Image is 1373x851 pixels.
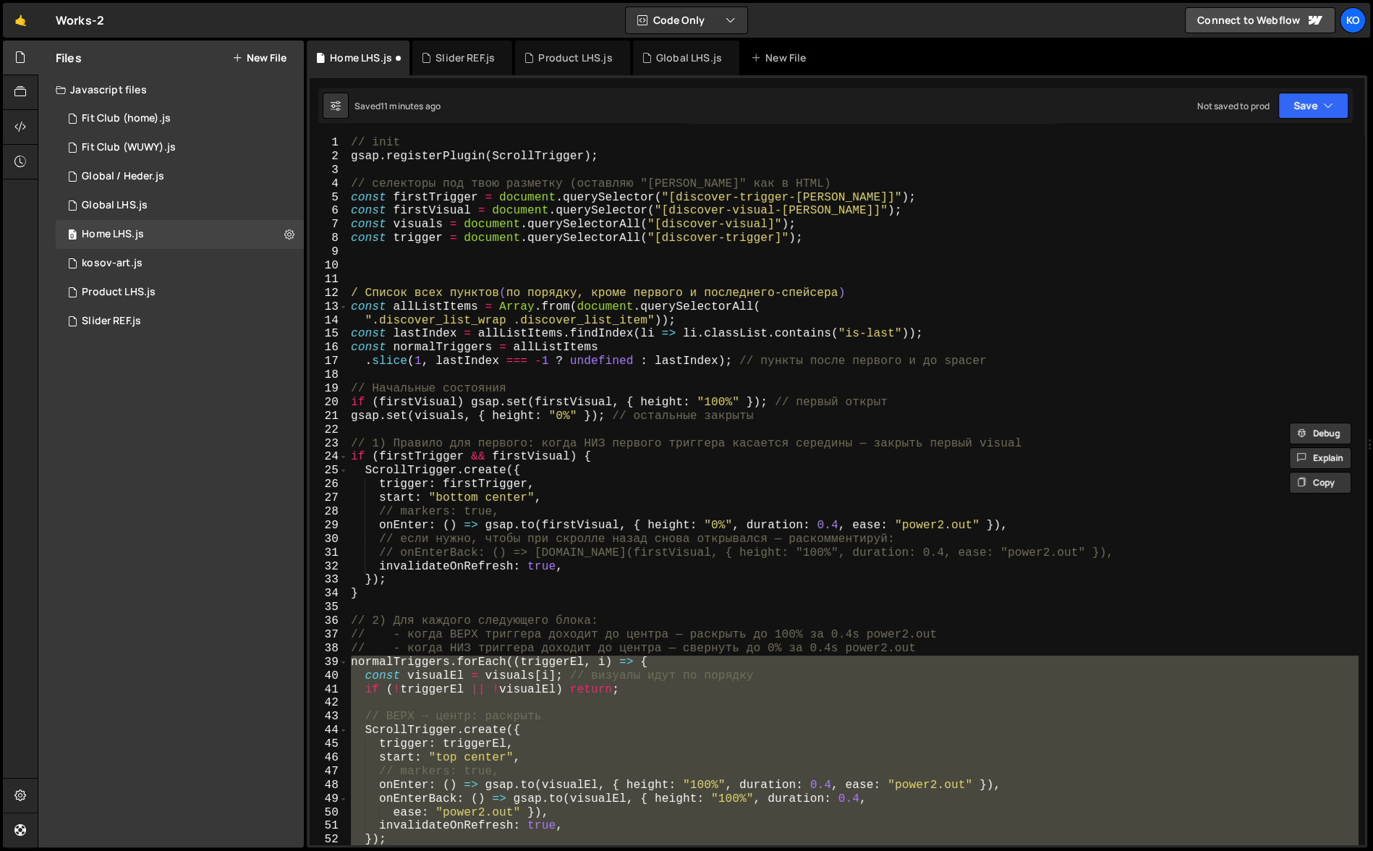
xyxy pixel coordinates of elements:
div: 6928/45086.js [56,191,304,220]
a: 🤙 [3,3,38,38]
div: 25 [310,464,348,478]
div: 5 [310,191,348,205]
div: 49 [310,792,348,806]
div: Global LHS.js [82,199,148,212]
div: 31 [310,546,348,560]
div: Product LHS.js [82,286,156,299]
div: 34 [310,587,348,601]
div: 50 [310,806,348,820]
div: 21 [310,410,348,423]
div: 14 [310,314,348,328]
a: Ko [1340,7,1366,33]
div: Home LHS.js [330,51,392,65]
div: 22 [310,423,348,437]
div: 30 [310,533,348,546]
div: 3 [310,164,348,177]
div: 1 [310,136,348,150]
div: 45 [310,737,348,751]
div: 46 [310,751,348,765]
button: Copy [1289,472,1351,494]
button: Debug [1289,423,1351,444]
div: 2 [310,150,348,164]
button: Save [1278,93,1348,119]
div: 41 [310,683,348,697]
div: New File [751,51,812,65]
div: 47 [310,765,348,779]
button: New File [232,52,286,64]
div: 29 [310,519,348,533]
div: 4 [310,177,348,191]
div: 19 [310,382,348,396]
div: 9 [310,245,348,259]
div: Global / Heder.js [82,170,164,183]
div: 23 [310,437,348,451]
button: Code Only [626,7,747,33]
div: Global LHS.js [656,51,722,65]
div: 11 [310,273,348,287]
div: Slider REF.js [82,315,141,328]
div: Works-2 [56,12,104,29]
div: 33 [310,573,348,587]
div: Javascript files [38,75,304,104]
div: 35 [310,601,348,614]
a: Connect to Webflow [1185,7,1335,33]
div: 52 [310,833,348,847]
div: 37 [310,628,348,642]
div: 43 [310,710,348,724]
div: 10 [310,259,348,273]
div: 39 [310,656,348,669]
div: 6928/27047.js [56,104,304,133]
div: Home LHS.js [82,228,144,241]
div: 8 [310,232,348,245]
div: kosov-art.js [82,257,143,270]
div: 20 [310,396,348,410]
div: 18 [310,368,348,382]
div: 51 [310,819,348,833]
div: Slider REF.js [435,51,495,65]
div: 17 [310,355,348,368]
div: 6 [310,204,348,218]
div: 6928/45342.js [56,307,304,336]
div: 44 [310,724,348,737]
div: 6928/31203.js [56,162,304,191]
div: Not saved to prod [1197,100,1270,112]
div: 27 [310,491,348,505]
div: 32 [310,560,348,574]
div: 6928/45341.js [56,278,304,307]
div: 16 [310,341,348,355]
span: 0 [68,230,77,242]
div: Saved [354,100,441,112]
div: 42 [310,696,348,710]
div: 6928/45087.js [56,220,304,249]
h2: Files [56,50,82,66]
div: Product LHS.js [538,51,612,65]
div: 38 [310,642,348,656]
div: Fit Club (WUWY).js [82,141,176,154]
div: 7 [310,218,348,232]
div: 15 [310,327,348,341]
div: 40 [310,669,348,683]
div: 48 [310,779,348,792]
div: 11 minutes ago [381,100,441,112]
div: 36 [310,614,348,628]
div: 24 [310,450,348,464]
div: 13 [310,300,348,314]
div: 26 [310,478,348,491]
button: Explain [1289,447,1351,469]
div: 6928/31842.js [56,133,304,162]
div: Fit Club (home).js [82,112,171,125]
div: 12 [310,287,348,300]
div: 28 [310,505,348,519]
div: 6928/22909.js [56,249,304,278]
